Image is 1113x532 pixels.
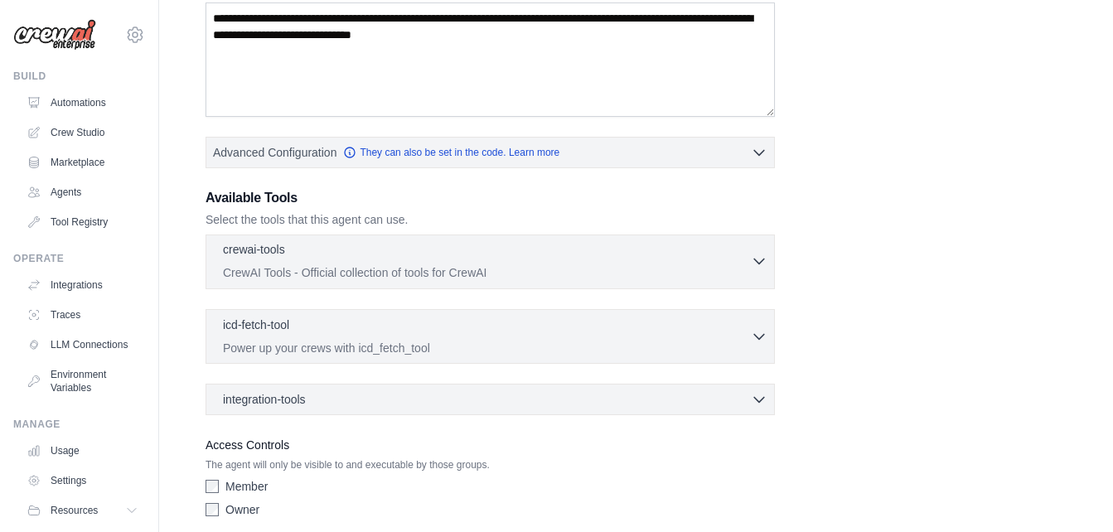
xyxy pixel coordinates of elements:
[225,478,268,495] label: Member
[20,272,145,298] a: Integrations
[223,241,285,258] p: crewai-tools
[223,340,751,356] p: Power up your crews with icd_fetch_tool
[20,302,145,328] a: Traces
[13,418,145,431] div: Manage
[213,241,767,281] button: crewai-tools CrewAI Tools - Official collection of tools for CrewAI
[20,331,145,358] a: LLM Connections
[223,391,306,408] span: integration-tools
[13,252,145,265] div: Operate
[20,149,145,176] a: Marketplace
[20,209,145,235] a: Tool Registry
[13,70,145,83] div: Build
[20,438,145,464] a: Usage
[225,501,259,518] label: Owner
[213,391,767,408] button: integration-tools
[223,317,289,333] p: icd-fetch-tool
[20,119,145,146] a: Crew Studio
[206,435,775,455] label: Access Controls
[51,504,98,517] span: Resources
[20,179,145,206] a: Agents
[223,264,751,281] p: CrewAI Tools - Official collection of tools for CrewAI
[343,146,559,159] a: They can also be set in the code. Learn more
[206,211,775,228] p: Select the tools that this agent can use.
[213,317,767,356] button: icd-fetch-tool Power up your crews with icd_fetch_tool
[206,458,775,472] p: The agent will only be visible to and executable by those groups.
[20,89,145,116] a: Automations
[206,188,775,208] h3: Available Tools
[20,361,145,401] a: Environment Variables
[20,467,145,494] a: Settings
[206,138,774,167] button: Advanced Configuration They can also be set in the code. Learn more
[213,144,336,161] span: Advanced Configuration
[20,497,145,524] button: Resources
[13,19,96,51] img: Logo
